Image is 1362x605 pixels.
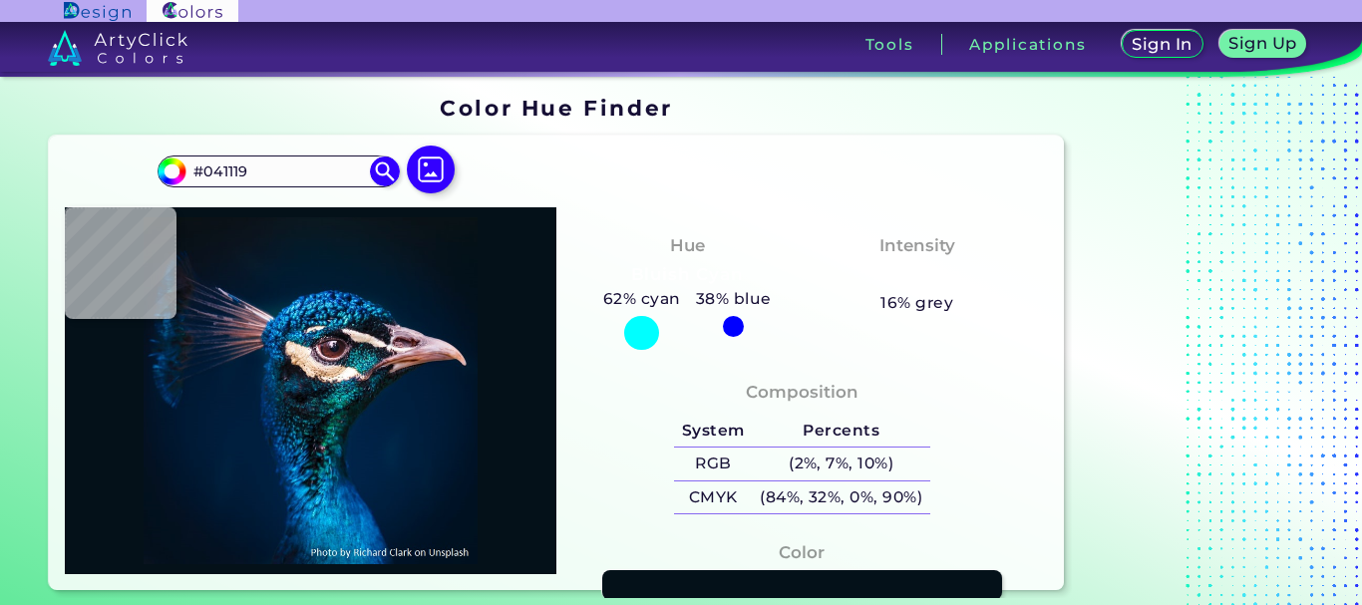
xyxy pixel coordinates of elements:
h5: (2%, 7%, 10%) [752,448,929,480]
h4: Composition [746,378,858,407]
h1: Color Hue Finder [440,93,672,123]
h5: 16% grey [880,290,953,316]
h5: CMYK [674,481,752,514]
h5: Sign In [1132,36,1192,53]
img: img_pavlin.jpg [75,217,546,564]
h4: Intensity [879,231,955,260]
h3: Applications [969,37,1086,52]
a: Sign Up [1218,30,1306,58]
h5: System [674,414,752,447]
img: logo_artyclick_colors_white.svg [48,30,188,66]
h5: Percents [752,414,929,447]
h3: Moderate [864,263,970,287]
h5: 62% cyan [595,286,688,312]
img: ArtyClick Design logo [64,2,131,21]
h5: Sign Up [1228,35,1297,52]
iframe: Advertisement [1072,89,1321,598]
h5: (84%, 32%, 0%, 90%) [752,481,929,514]
img: icon picture [407,146,455,193]
h4: Color [779,538,825,567]
a: Sign In [1122,30,1203,58]
input: type color.. [186,157,372,184]
h4: Hue [670,231,705,260]
h5: 38% blue [688,286,779,312]
h3: Bluish Cyan [622,263,752,287]
h3: Tools [865,37,914,52]
img: icon search [370,156,400,186]
h5: RGB [674,448,752,480]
